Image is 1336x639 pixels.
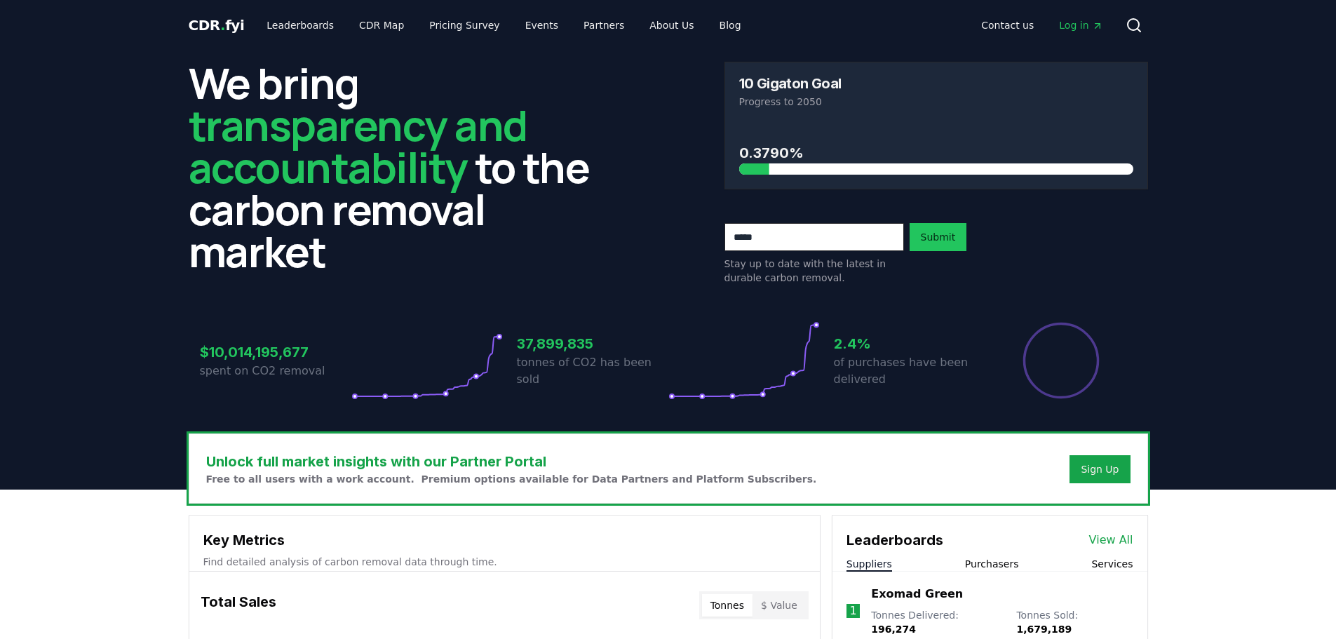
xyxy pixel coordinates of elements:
a: Log in [1048,13,1114,38]
button: Sign Up [1070,455,1130,483]
a: About Us [638,13,705,38]
p: Free to all users with a work account. Premium options available for Data Partners and Platform S... [206,472,817,486]
h3: 10 Gigaton Goal [739,76,842,90]
h2: We bring to the carbon removal market [189,62,612,272]
nav: Main [255,13,752,38]
a: CDR Map [348,13,415,38]
h3: Key Metrics [203,530,806,551]
button: Tonnes [702,594,753,617]
p: Stay up to date with the latest in durable carbon removal. [724,257,904,285]
a: View All [1089,532,1133,549]
p: Tonnes Sold : [1016,608,1133,636]
span: CDR fyi [189,17,245,34]
a: Pricing Survey [418,13,511,38]
span: 1,679,189 [1016,624,1072,635]
a: Partners [572,13,635,38]
div: Percentage of sales delivered [1022,321,1100,400]
span: . [220,17,225,34]
button: $ Value [753,594,806,617]
h3: Leaderboards [846,530,943,551]
p: Find detailed analysis of carbon removal data through time. [203,555,806,569]
a: Blog [708,13,753,38]
p: 1 [849,603,856,619]
p: Tonnes Delivered : [871,608,1002,636]
a: Exomad Green [871,586,963,603]
a: CDR.fyi [189,15,245,35]
a: Contact us [970,13,1045,38]
h3: Unlock full market insights with our Partner Portal [206,451,817,472]
a: Events [514,13,569,38]
h3: Total Sales [201,591,276,619]
p: of purchases have been delivered [834,354,985,388]
h3: 37,899,835 [517,333,668,354]
h3: $10,014,195,677 [200,342,351,363]
a: Sign Up [1081,462,1119,476]
button: Submit [910,223,967,251]
button: Suppliers [846,557,892,571]
nav: Main [970,13,1114,38]
span: Log in [1059,18,1102,32]
p: tonnes of CO2 has been sold [517,354,668,388]
a: Leaderboards [255,13,345,38]
button: Purchasers [965,557,1019,571]
p: Progress to 2050 [739,95,1133,109]
h3: 2.4% [834,333,985,354]
h3: 0.3790% [739,142,1133,163]
span: 196,274 [871,624,916,635]
span: transparency and accountability [189,96,527,196]
p: spent on CO2 removal [200,363,351,379]
button: Services [1091,557,1133,571]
